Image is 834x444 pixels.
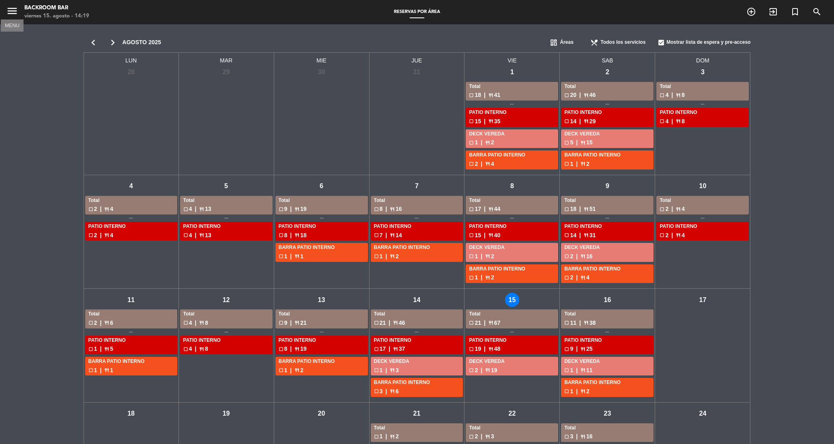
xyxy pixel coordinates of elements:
button: menu [6,5,18,20]
span: | [576,344,578,354]
div: 5 15 [564,138,650,147]
span: restaurant [485,161,490,166]
div: 2 4 [564,273,650,282]
div: 2 4 [88,204,174,214]
span: check_box_outline_blank [183,207,188,212]
span: restaurant [199,207,204,212]
div: DECK VEREDA [469,130,555,138]
div: 2 4 [660,204,746,214]
span: restaurant [488,233,493,238]
span: check_box_outline_blank [88,368,93,373]
span: restaurant [294,320,299,325]
span: | [576,387,578,396]
span: | [671,231,673,240]
div: BARRA PATIO INTERNO [279,244,365,252]
span: check_box_outline_blank [374,207,379,212]
span: | [290,252,292,261]
span: Reservas por área [390,10,444,14]
div: 19 [219,407,233,421]
div: 7 14 [374,231,460,240]
div: 1 2 [564,387,650,396]
span: restaurant [580,368,585,373]
div: DECK VEREDA [564,130,650,138]
span: | [385,204,387,214]
div: PATIO INTERNO [660,223,746,231]
div: 8 18 [279,231,365,240]
i: menu [6,5,18,17]
span: MIE [274,53,370,65]
i: exit_to_app [768,7,778,17]
div: 1 3 [374,366,460,375]
div: Total [564,310,650,318]
i: add_circle_outline [746,7,756,17]
div: 17 37 [374,344,460,354]
span: | [100,204,101,214]
div: 3 [696,65,710,79]
span: | [671,90,673,100]
span: restaurant [485,140,490,145]
span: check_box_outline_blank [564,140,569,145]
span: restaurant [580,275,585,280]
div: 4 [124,179,138,193]
span: check_box_outline_blank [564,368,569,373]
span: | [671,204,673,214]
span: check_box_outline_blank [374,320,379,325]
div: BARRA PATIO INTERNO [374,379,460,387]
div: 17 44 [469,204,555,214]
span: restaurant [580,140,585,145]
span: restaurant [580,389,585,394]
div: 20 46 [564,90,650,100]
div: PATIO INTERNO [564,109,650,117]
div: 22 [505,407,519,421]
span: restaurant [584,320,589,325]
span: check_box_outline_blank [564,389,569,394]
div: 1 2 [564,159,650,169]
div: Total [88,197,174,205]
div: DECK VEREDA [469,358,555,366]
span: | [195,344,196,354]
span: | [579,204,581,214]
span: check_box [658,39,665,46]
span: check_box_outline_blank [279,347,284,352]
div: 2 4 [660,231,746,240]
span: restaurant [294,347,299,352]
div: 1 [505,65,519,79]
span: check_box_outline_blank [469,233,474,238]
span: restaurant [390,254,395,259]
span: restaurant [676,233,681,238]
span: | [100,318,101,328]
span: restaurant [580,254,585,259]
div: 30 [314,65,329,79]
span: restaurant [294,207,299,212]
div: 9 25 [564,344,650,354]
span: check_box_outline_blank [469,368,474,373]
span: | [579,90,581,100]
span: | [579,318,581,328]
span: check_box_outline_blank [374,368,379,373]
div: 14 31 [564,231,650,240]
span: check_box_outline_blank [564,161,569,166]
span: restaurant [390,207,395,212]
span: check_box_outline_blank [88,233,93,238]
span: | [389,318,390,328]
span: restaurant [294,368,299,373]
span: restaurant [393,320,398,325]
span: | [290,204,292,214]
div: 14 29 [564,117,650,126]
span: | [385,231,387,240]
span: check_box_outline_blank [469,347,474,352]
span: agosto 2025 [123,38,161,47]
span: | [290,366,292,375]
div: 9 [600,179,615,193]
span: restaurant [488,207,493,212]
span: restaurant [584,93,589,98]
span: restaurant [485,275,490,280]
span: restaurant [104,233,109,238]
span: restaurant [488,320,493,325]
span: SAB [560,53,655,65]
div: PATIO INTERNO [183,223,269,231]
span: | [100,231,101,240]
div: DECK VEREDA [564,358,650,366]
div: 9 19 [279,204,365,214]
span: | [484,204,486,214]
